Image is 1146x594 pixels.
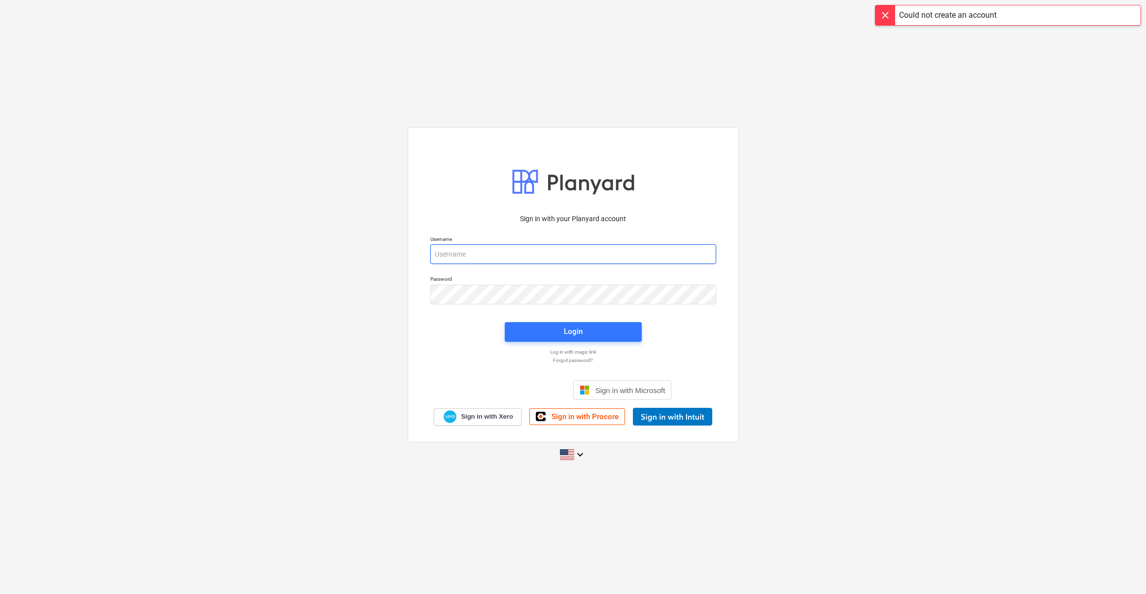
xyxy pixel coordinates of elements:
span: Sign in with Procore [552,412,619,421]
span: Sign in with Xero [461,412,513,421]
p: Username [430,236,716,244]
button: Login [505,322,642,342]
a: Sign in with Xero [434,408,521,426]
p: Password [430,276,716,284]
img: Microsoft logo [580,385,590,395]
span: Sign in with Microsoft [595,386,665,395]
img: Xero logo [444,410,456,424]
input: Username [430,244,716,264]
a: Sign in with Procore [529,408,625,425]
p: Sign in with your Planyard account [430,214,716,224]
a: Forgot password? [425,357,721,363]
div: Login [564,325,583,338]
div: Could not create an account [899,9,997,21]
i: keyboard_arrow_down [574,449,586,461]
a: Log in with magic link [425,349,721,355]
iframe: Sign in with Google Button [470,379,570,401]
